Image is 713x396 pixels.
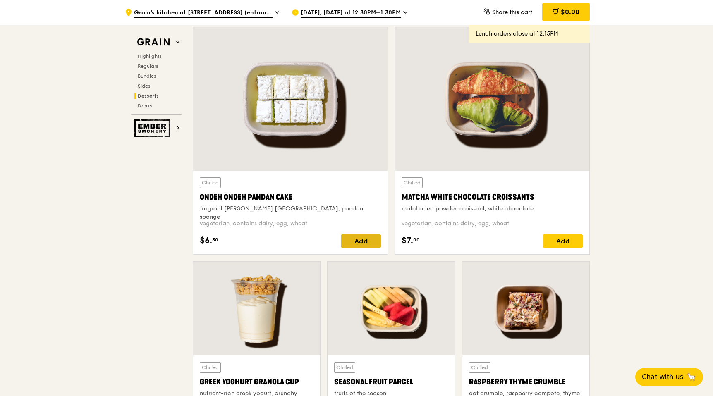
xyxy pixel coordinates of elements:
span: Sides [138,83,150,89]
div: Raspberry Thyme Crumble [469,376,583,388]
span: [DATE], [DATE] at 12:30PM–1:30PM [301,9,401,18]
div: vegetarian, contains dairy, egg, wheat [402,219,583,228]
div: Matcha White Chocolate Croissants [402,191,583,203]
span: $6. [200,234,212,247]
div: matcha tea powder, croissant, white chocolate [402,205,583,213]
span: Grain's kitchen at [STREET_ADDRESS] (entrance along [PERSON_NAME][GEOGRAPHIC_DATA]) [134,9,273,18]
span: 00 [413,236,420,243]
div: Chilled [200,177,221,188]
img: Grain web logo [134,35,172,50]
span: 50 [212,236,218,243]
span: $7. [402,234,413,247]
div: fragrant [PERSON_NAME] [GEOGRAPHIC_DATA], pandan sponge [200,205,381,221]
span: Highlights [138,53,161,59]
div: Chilled [469,362,490,373]
div: vegetarian, contains dairy, egg, wheat [200,219,381,228]
div: Seasonal Fruit Parcel [334,376,448,388]
div: Chilled [200,362,221,373]
div: Greek Yoghurt Granola Cup [200,376,313,388]
div: Chilled [334,362,355,373]
span: Share this cart [492,9,532,16]
span: 🦙 [687,372,696,382]
span: Regulars [138,63,158,69]
button: Chat with us🦙 [635,368,703,386]
div: Lunch orders close at 12:15PM [476,30,583,38]
div: Add [341,234,381,248]
div: Add [543,234,583,248]
div: Ondeh Ondeh Pandan Cake [200,191,381,203]
span: Desserts [138,93,159,99]
span: Bundles [138,73,156,79]
span: Drinks [138,103,152,109]
span: Chat with us [642,372,683,382]
span: $0.00 [561,8,579,16]
img: Ember Smokery web logo [134,119,172,137]
div: Chilled [402,177,423,188]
